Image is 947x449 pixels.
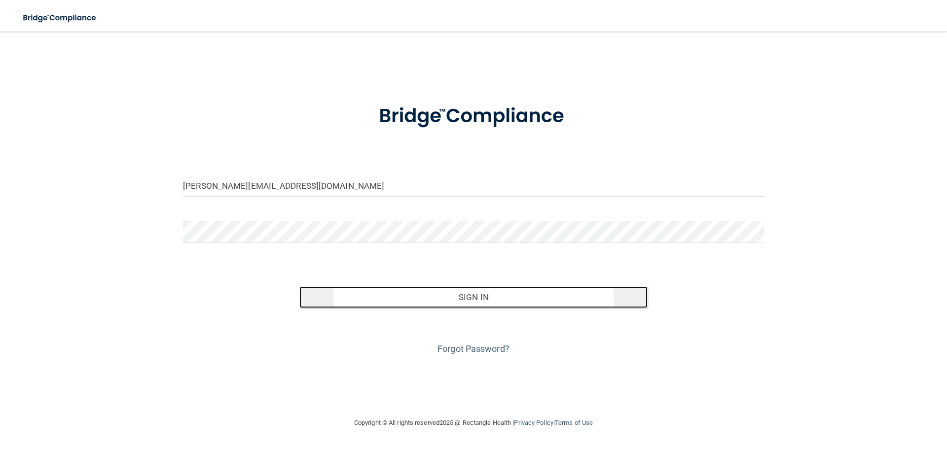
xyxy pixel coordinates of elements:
div: Copyright © All rights reserved 2025 @ Rectangle Health | | [293,407,654,439]
img: bridge_compliance_login_screen.278c3ca4.svg [15,8,106,28]
a: Terms of Use [555,419,593,426]
input: Email [183,174,764,197]
img: bridge_compliance_login_screen.278c3ca4.svg [359,91,588,142]
a: Forgot Password? [437,344,510,354]
a: Privacy Policy [514,419,553,426]
button: Sign In [299,286,648,308]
